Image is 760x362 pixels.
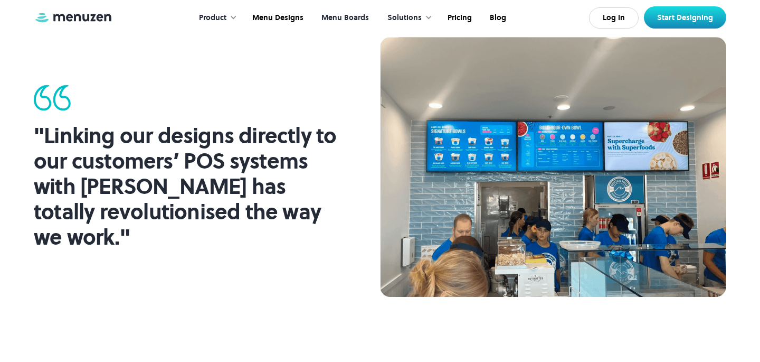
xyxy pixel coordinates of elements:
[311,2,377,34] a: Menu Boards
[438,2,480,34] a: Pricing
[377,2,438,34] div: Solutions
[188,2,242,34] div: Product
[387,12,422,24] div: Solutions
[34,123,346,250] div: "Linking our designs directly to our customers’ POS systems with [PERSON_NAME] has totally revolu...
[589,7,639,29] a: Log In
[242,2,311,34] a: Menu Designs
[199,12,226,24] div: Product
[480,2,514,34] a: Blog
[644,6,726,29] a: Start Designing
